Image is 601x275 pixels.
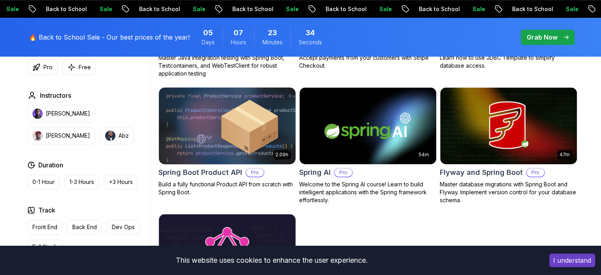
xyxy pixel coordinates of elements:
[46,110,90,118] p: [PERSON_NAME]
[107,220,140,235] button: Dev Ops
[440,87,577,204] a: Flyway and Spring Boot card47mFlyway and Spring BootProMaster database migrations with Spring Boo...
[505,5,559,13] p: Back to School
[226,5,279,13] p: Back to School
[67,220,102,235] button: Back End
[27,220,62,235] button: Front End
[79,63,91,71] p: Free
[119,132,129,140] p: Abz
[109,178,133,186] p: +3 Hours
[299,180,437,204] p: Welcome to the Spring AI course! Learn to build intelligent applications with the Spring framewor...
[412,5,466,13] p: Back to School
[299,87,437,204] a: Spring AI card54mSpring AIProWelcome to the Spring AI course! Learn to build intelligent applicat...
[440,167,523,178] h2: Flyway and Spring Boot
[466,5,491,13] p: Sale
[100,127,134,144] button: instructor imgAbz
[234,27,243,38] span: 7 Hours
[40,91,71,100] h2: Instructors
[560,152,570,158] p: 47m
[202,38,215,46] span: Days
[246,169,264,176] p: Pro
[104,174,138,190] button: +3 Hours
[32,108,43,119] img: instructor img
[279,5,305,13] p: Sale
[38,160,63,170] h2: Duration
[32,223,57,231] p: Front End
[158,180,296,196] p: Build a fully functional Product API from scratch with Spring Boot.
[32,131,43,141] img: instructor img
[440,180,577,204] p: Master database migrations with Spring Boot and Flyway. Implement version control for your databa...
[62,59,96,75] button: Free
[275,152,288,158] p: 2.09h
[158,87,296,196] a: Spring Boot Product API card2.09hSpring Boot Product APIProBuild a fully functional Product API f...
[419,152,429,158] p: 54m
[373,5,398,13] p: Sale
[64,174,99,190] button: 1-3 Hours
[305,27,315,38] span: 34 Seconds
[262,38,283,46] span: Minutes
[231,38,246,46] span: Hours
[27,174,60,190] button: 0-1 Hour
[32,243,57,251] p: Full Stack
[440,87,577,164] img: Flyway and Spring Boot card
[27,105,95,122] button: instructor img[PERSON_NAME]
[335,169,352,176] p: Pro
[299,38,322,46] span: Seconds
[29,32,190,42] p: 🔥 Back to School Sale - Our best prices of the year!
[559,5,584,13] p: Sale
[46,132,90,140] p: [PERSON_NAME]
[43,63,53,71] p: Pro
[299,167,331,178] h2: Spring AI
[27,59,58,75] button: Pro
[300,87,436,164] img: Spring AI card
[32,178,55,186] p: 0-1 Hour
[299,54,437,70] p: Accept payments from your customers with Stripe Checkout.
[112,223,135,231] p: Dev Ops
[549,254,595,267] button: Accept cookies
[27,239,62,254] button: Full Stack
[186,5,211,13] p: Sale
[440,54,577,70] p: Learn how to use JDBC Template to simplify database access.
[158,54,296,78] p: Master Java integration testing with Spring Boot, Testcontainers, and WebTestClient for robust ap...
[70,178,94,186] p: 1-3 Hours
[203,27,213,38] span: 5 Days
[132,5,186,13] p: Back to School
[158,167,242,178] h2: Spring Boot Product API
[155,85,299,166] img: Spring Boot Product API card
[72,223,97,231] p: Back End
[6,252,537,269] div: This website uses cookies to enhance the user experience.
[93,5,118,13] p: Sale
[39,5,93,13] p: Back to School
[527,32,558,42] p: Grab Now
[268,27,277,38] span: 23 Minutes
[105,131,115,141] img: instructor img
[38,205,55,215] h2: Track
[27,127,95,144] button: instructor img[PERSON_NAME]
[319,5,373,13] p: Back to School
[527,169,544,176] p: Pro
